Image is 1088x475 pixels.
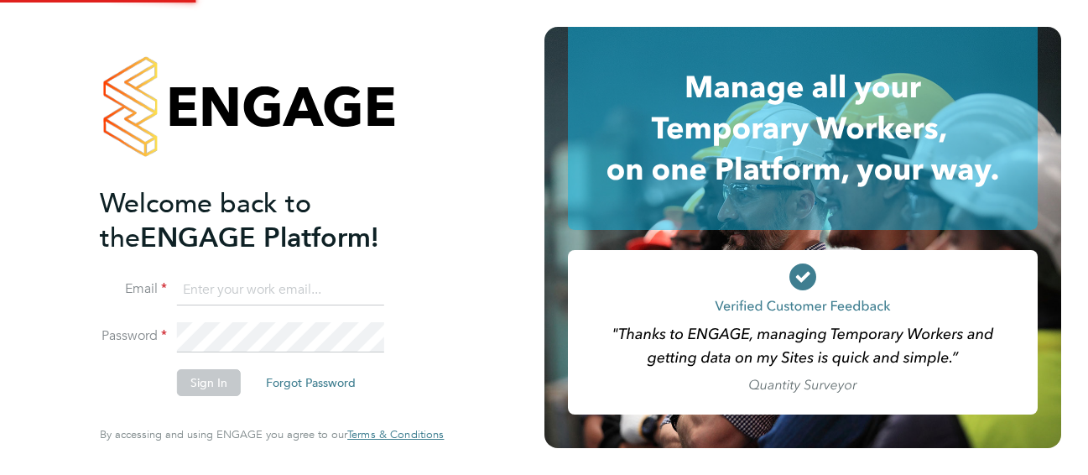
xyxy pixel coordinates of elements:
[100,186,427,255] h2: ENGAGE Platform!
[252,369,369,396] button: Forgot Password
[347,428,444,441] a: Terms & Conditions
[100,427,444,441] span: By accessing and using ENGAGE you agree to our
[177,275,384,305] input: Enter your work email...
[100,327,167,345] label: Password
[100,187,311,254] span: Welcome back to the
[100,280,167,298] label: Email
[347,427,444,441] span: Terms & Conditions
[177,369,241,396] button: Sign In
